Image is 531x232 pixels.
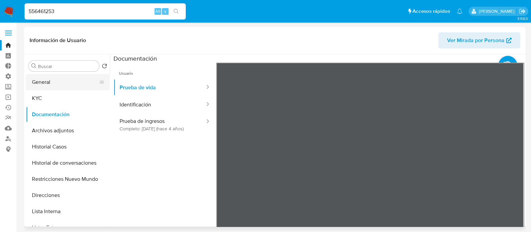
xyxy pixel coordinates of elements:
[26,171,110,187] button: Restricciones Nuevo Mundo
[31,63,37,69] button: Buscar
[412,8,450,15] span: Accesos rápidos
[447,32,504,48] span: Ver Mirada por Persona
[30,37,86,44] h1: Información de Usuario
[26,106,110,123] button: Documentación
[26,123,110,139] button: Archivos adjuntos
[26,203,110,220] button: Lista Interna
[164,8,166,14] span: s
[26,155,110,171] button: Historial de conversaciones
[26,187,110,203] button: Direcciones
[519,8,526,15] a: Salir
[26,74,104,90] button: General
[26,90,110,106] button: KYC
[457,8,462,14] a: Notificaciones
[169,7,183,16] button: search-icon
[155,8,161,14] span: Alt
[26,139,110,155] button: Historial Casos
[479,8,517,14] p: leandro.caroprese@mercadolibre.com
[25,7,186,16] input: Buscar usuario o caso...
[438,32,520,48] button: Ver Mirada por Persona
[38,63,96,69] input: Buscar
[102,63,107,71] button: Volver al orden por defecto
